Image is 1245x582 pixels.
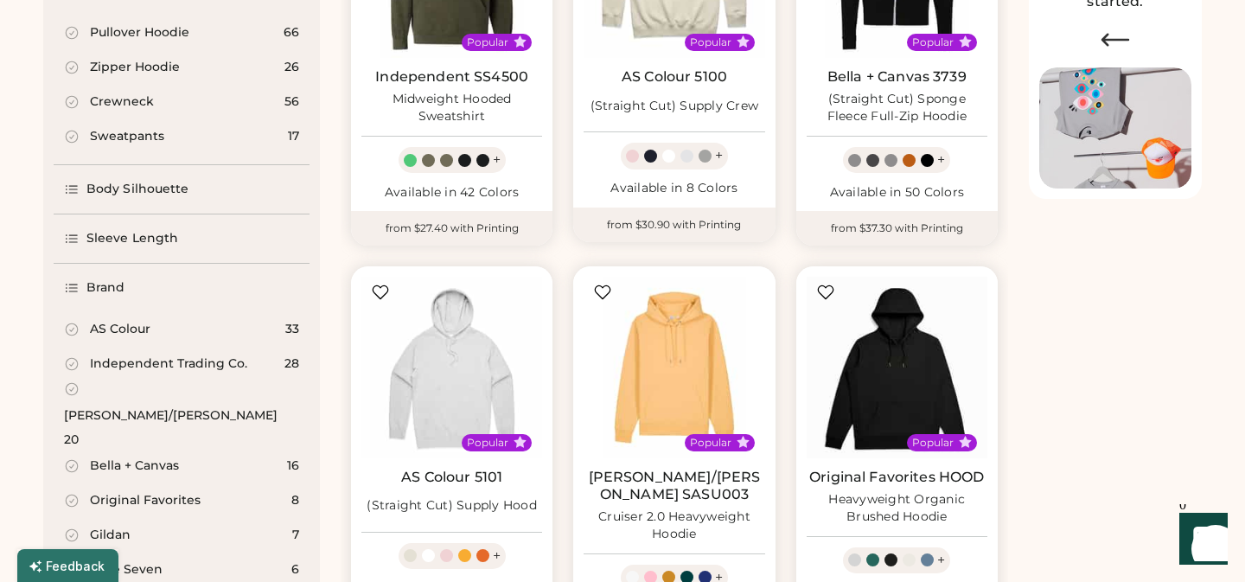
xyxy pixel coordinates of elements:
div: 20 [64,432,79,449]
img: AS Colour 5101 (Straight Cut) Supply Hood [361,277,542,457]
div: Gildan [90,527,131,544]
div: from $30.90 with Printing [573,208,775,242]
div: Sleeve Length [86,230,178,247]
div: + [493,547,501,566]
div: Body Silhouette [86,181,189,198]
div: Bella + Canvas [90,457,179,475]
div: 28 [284,355,299,373]
img: Stanley/Stella SASU003 Cruiser 2.0 Heavyweight Hoodie [584,277,764,457]
div: Available in 42 Colors [361,184,542,201]
div: Brand [86,279,125,297]
a: Independent SS4500 [375,68,528,86]
div: Independent Trading Co. [90,355,247,373]
a: AS Colour 5100 [622,68,727,86]
div: Original Favorites [90,492,201,509]
div: Pullover Hoodie [90,24,189,42]
div: 56 [284,93,299,111]
div: Available in 50 Colors [807,184,987,201]
div: Popular [690,35,731,49]
div: [PERSON_NAME]/[PERSON_NAME] [64,407,278,425]
div: Crewneck [90,93,154,111]
div: Midweight Hooded Sweatshirt [361,91,542,125]
button: Popular Style [514,436,527,449]
div: AS Colour [90,321,150,338]
div: Heavyweight Organic Brushed Hoodie [807,491,987,526]
img: Image of Lisa Congdon Eye Print on T-Shirt and Hat [1039,67,1191,189]
div: Zipper Hoodie [90,59,180,76]
div: 6 [291,561,299,579]
div: 66 [284,24,299,42]
iframe: Front Chat [1163,504,1237,579]
div: Popular [912,436,954,450]
div: + [493,150,501,169]
a: [PERSON_NAME]/[PERSON_NAME] SASU003 [584,469,764,503]
div: Cruiser 2.0 Heavyweight Hoodie [584,508,764,543]
div: (Straight Cut) Sponge Fleece Full-Zip Hoodie [807,91,987,125]
div: Lane Seven [90,561,163,579]
a: Bella + Canvas 3739 [827,68,967,86]
a: AS Colour 5101 [401,469,502,486]
button: Popular Style [514,35,527,48]
div: Available in 8 Colors [584,180,764,197]
div: 8 [291,492,299,509]
div: + [937,150,945,169]
div: Popular [467,436,508,450]
div: 26 [284,59,299,76]
div: Popular [912,35,954,49]
div: + [937,551,945,570]
button: Popular Style [737,35,750,48]
div: 17 [288,128,299,145]
div: Popular [467,35,508,49]
div: from $37.30 with Printing [796,211,998,246]
a: Original Favorites HOOD [809,469,984,486]
button: Popular Style [959,436,972,449]
div: + [715,146,723,165]
div: 16 [287,457,299,475]
div: (Straight Cut) Supply Hood [367,497,537,515]
div: Popular [690,436,731,450]
button: Popular Style [737,436,750,449]
img: Original Favorites HOOD Heavyweight Organic Brushed Hoodie [807,277,987,457]
button: Popular Style [959,35,972,48]
div: (Straight Cut) Supply Crew [591,98,759,115]
div: 7 [292,527,299,544]
div: 33 [285,321,299,338]
div: from $27.40 with Printing [351,211,552,246]
div: Sweatpants [90,128,164,145]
